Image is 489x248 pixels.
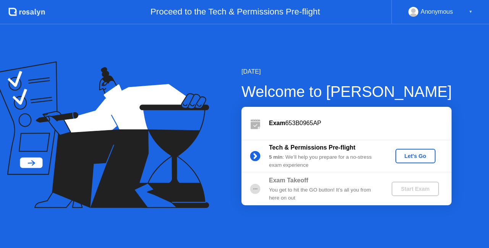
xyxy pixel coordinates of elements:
[269,119,452,128] div: 653B0965AP
[241,80,452,103] div: Welcome to [PERSON_NAME]
[395,186,436,192] div: Start Exam
[469,7,473,17] div: ▼
[392,182,439,196] button: Start Exam
[269,154,283,160] b: 5 min
[269,186,379,202] div: You get to hit the GO button! It’s all you from here on out
[269,120,285,126] b: Exam
[421,7,453,17] div: Anonymous
[395,149,436,163] button: Let's Go
[269,177,308,184] b: Exam Takeoff
[269,153,379,169] div: : We’ll help you prepare for a no-stress exam experience
[269,144,355,151] b: Tech & Permissions Pre-flight
[241,67,452,76] div: [DATE]
[398,153,432,159] div: Let's Go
